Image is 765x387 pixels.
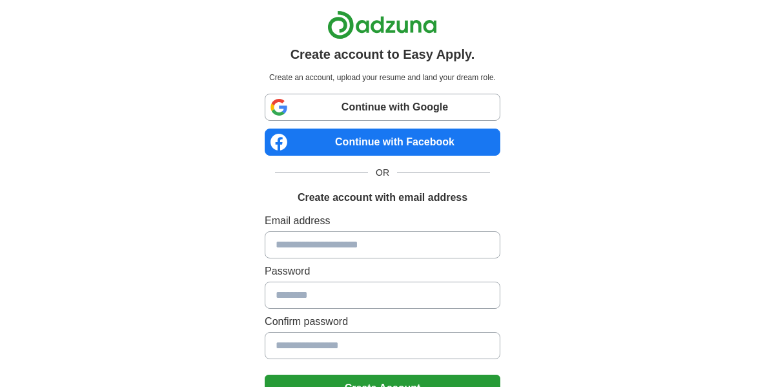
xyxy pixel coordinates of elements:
span: OR [368,166,397,180]
p: Create an account, upload your resume and land your dream role. [267,72,498,83]
label: Password [265,264,500,279]
a: Continue with Facebook [265,129,500,156]
a: Continue with Google [265,94,500,121]
label: Confirm password [265,314,500,329]
h1: Create account with email address [298,190,467,205]
h1: Create account to Easy Apply. [291,45,475,64]
label: Email address [265,213,500,229]
img: Adzuna logo [327,10,437,39]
